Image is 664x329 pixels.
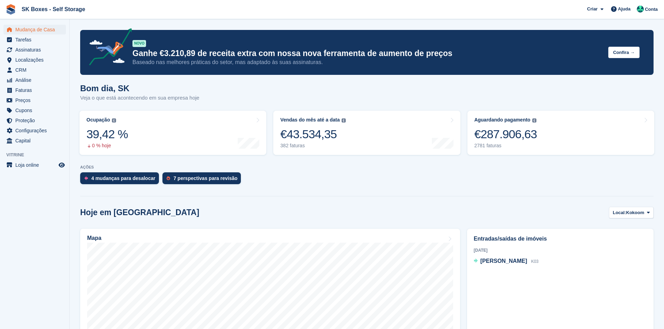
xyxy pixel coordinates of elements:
a: Vendas do mês até a data €43.534,35 382 faturas [273,111,460,155]
p: Baseado nas melhores práticas do setor, mas adaptado às suas assinaturas. [132,58,603,66]
a: Loja de pré-visualização [58,161,66,169]
p: Ganhe €3.210,89 de receita extra com nossa nova ferramenta de aumento de preços [132,48,603,58]
span: Mudança de Casa [15,25,57,34]
div: Vendas do mês até a data [280,117,339,123]
div: €287.906,63 [474,127,537,141]
h2: Hoje em [GEOGRAPHIC_DATA] [80,208,199,217]
a: menu [3,65,66,75]
img: prospect-51fa495bee0391a8d652442698ab0144808aea92771e9ea1ae160a38d050c398.svg [167,176,170,180]
h2: Mapa [87,235,101,241]
div: 382 faturas [280,143,345,149]
span: Loja online [15,160,57,170]
div: Aguardando pagamento [474,117,531,123]
div: [DATE] [474,247,647,253]
button: Confira → [608,47,640,58]
a: menu [3,116,66,125]
span: K03 [531,259,539,264]
span: Conta [645,6,658,13]
span: Ajuda [618,6,631,13]
span: Capital [15,136,57,146]
h2: Entradas/saídas de imóveis [474,235,647,243]
span: Tarefas [15,35,57,45]
span: Cupons [15,105,57,115]
span: Assinaturas [15,45,57,55]
a: SK Boxes - Self Storage [19,3,88,15]
a: menu [3,160,66,170]
span: Local: [613,209,626,216]
a: menu [3,95,66,105]
a: 4 mudanças para desalocar [80,172,162,188]
div: €43.534,35 [280,127,345,141]
a: menu [3,85,66,95]
span: Criar [587,6,597,13]
img: icon-info-grey-7440780725fd019a000dd9b08b2336e03edf1995a4989e88bcd33f0948082b44.svg [112,118,116,123]
img: price-adjustments-announcement-icon-8257ccfd72463d97f412b2fc003d46551f7dbcb40ab6d574587a9cd5c0d94... [83,28,132,68]
div: 2781 faturas [474,143,537,149]
a: Ocupação 39,42 % 0 % hoje [79,111,266,155]
img: icon-info-grey-7440780725fd019a000dd9b08b2336e03edf1995a4989e88bcd33f0948082b44.svg [532,118,536,123]
a: menu [3,35,66,45]
img: stora-icon-8386f47178a22dfd0bd8f6a31ec36ba5ce8667c1dd55bd0f319d3a0aa187defe.svg [6,4,16,15]
a: menu [3,45,66,55]
a: Aguardando pagamento €287.906,63 2781 faturas [467,111,654,155]
img: icon-info-grey-7440780725fd019a000dd9b08b2336e03edf1995a4989e88bcd33f0948082b44.svg [342,118,346,123]
span: Configurações [15,126,57,135]
a: [PERSON_NAME] K03 [474,257,539,266]
span: Faturas [15,85,57,95]
p: AÇÕES [80,165,654,170]
a: menu [3,105,66,115]
span: Localizações [15,55,57,65]
span: CRM [15,65,57,75]
span: Kokoom [626,209,644,216]
img: SK Boxes - Comercial [637,6,644,13]
a: menu [3,25,66,34]
span: [PERSON_NAME] [480,258,527,264]
button: Local: Kokoom [609,207,654,218]
div: 4 mudanças para desalocar [91,175,155,181]
p: Veja o que está acontecendo em sua empresa hoje [80,94,199,102]
span: Vitrine [6,151,69,158]
h1: Bom dia, SK [80,84,199,93]
a: menu [3,136,66,146]
div: 0 % hoje [86,143,128,149]
a: 7 perspectivas para revisão [162,172,245,188]
div: 39,42 % [86,127,128,141]
img: move_outs_to_deallocate_icon-f764333ba52eb49d3ac5e1228854f67142a1ed5810a6f6cc68b1a99e826820c5.svg [84,176,88,180]
a: menu [3,55,66,65]
span: Proteção [15,116,57,125]
span: Análise [15,75,57,85]
a: menu [3,75,66,85]
a: menu [3,126,66,135]
div: NOVO [132,40,146,47]
div: Ocupação [86,117,110,123]
div: 7 perspectivas para revisão [174,175,238,181]
span: Preços [15,95,57,105]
